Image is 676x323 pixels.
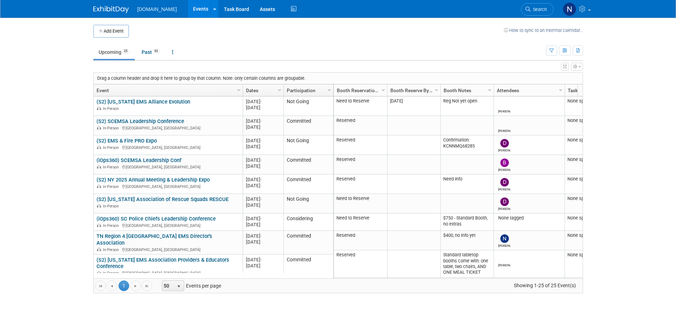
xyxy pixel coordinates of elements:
span: - [260,216,262,221]
a: (S2) SCEMSA Leadership Conference [97,118,184,124]
span: 50 [162,281,174,291]
img: Dave/Rob . [500,197,509,206]
div: [DATE] [246,138,280,144]
div: [DATE] [246,118,280,124]
div: Dave/Rob . [498,186,511,191]
td: $400, no info yet [440,231,494,250]
td: Standard tabletop booths come with: one table, two chairs, AND ONE MEAL TICKET [440,250,494,278]
a: (S2) EMS & Fire PRO Expo [97,138,157,144]
div: [DATE] [246,157,280,163]
img: Drew Saucier [500,100,509,108]
td: Reserved [334,231,387,250]
a: Go to the first page [95,280,106,291]
span: Column Settings [487,87,493,93]
button: Add Event [93,25,129,38]
a: Column Settings [325,84,333,95]
a: Go to the next page [130,280,141,291]
td: Committed [284,155,333,174]
span: Column Settings [236,87,242,93]
td: Reserved [334,250,387,278]
span: In-Person [103,165,121,169]
div: None tagged [496,215,562,221]
td: Confirmation: KCNNMQ68285 [440,135,494,155]
div: [DATE] [246,257,280,263]
div: Drew Saucier [498,262,511,267]
span: [DOMAIN_NAME] [137,6,177,12]
a: Column Settings [433,84,440,95]
a: Participation [287,84,329,96]
span: - [260,118,262,124]
span: In-Person [103,247,121,252]
span: Column Settings [558,87,564,93]
span: Go to the previous page [109,283,115,289]
div: [DATE] [246,196,280,202]
span: In-Person [103,145,121,150]
div: None specified [567,137,604,143]
td: Considering [284,213,333,231]
td: Not Going [284,96,333,116]
img: Drew Saucier [500,119,509,128]
td: Reserved [334,135,387,155]
span: 25 [122,49,130,54]
div: [DATE] [246,163,280,169]
span: Column Settings [434,87,439,93]
td: $6150 [440,278,494,297]
div: Brian Lawless [498,167,511,172]
td: Committed [284,116,333,135]
div: Drag a column header and drop it here to group by that column. Note: only certain columns are gro... [94,73,583,84]
div: [GEOGRAPHIC_DATA], [GEOGRAPHIC_DATA] [97,125,240,131]
a: Attendees [497,84,560,96]
div: None specified [567,233,604,238]
span: In-Person [103,271,121,275]
div: [GEOGRAPHIC_DATA], [GEOGRAPHIC_DATA] [97,246,240,252]
td: Need to Reserve [334,96,387,116]
span: Search [531,7,547,12]
img: Dave/Rob . [500,139,509,147]
img: In-Person Event [97,106,101,110]
div: None specified [567,98,604,104]
td: Need to Reserve [334,213,387,231]
a: (iOps360) SC Police Chiefs Leadership Conference [97,216,216,222]
img: Nicholas Fischer [563,2,576,16]
div: [GEOGRAPHIC_DATA], [GEOGRAPHIC_DATA] [97,144,240,150]
a: Column Settings [557,84,565,95]
div: None specified [567,252,604,258]
img: In-Person Event [97,126,101,129]
a: Column Settings [276,84,284,95]
span: In-Person [103,184,121,189]
a: Event [97,84,238,96]
div: [DATE] [246,216,280,222]
td: [DATE] [387,96,440,116]
img: In-Person Event [97,165,101,168]
img: In-Person Event [97,145,101,149]
span: Go to the first page [98,283,103,289]
div: Drew Saucier [498,128,511,133]
span: Column Settings [277,87,282,93]
div: [DATE] [246,202,280,208]
a: (S2) NY 2025 Annual Meeting & Leadership Expo [97,177,210,183]
div: [DATE] [246,177,280,183]
span: Column Settings [326,87,332,93]
a: (S2) [US_STATE] EMS Association Providers & Educators Conference [97,257,229,270]
img: In-Person Event [97,271,101,274]
span: - [260,99,262,104]
a: Booth Notes [444,84,489,96]
td: Need Info [440,174,494,194]
td: Reg Not yet open [440,96,494,116]
span: In-Person [103,223,121,228]
td: Committed [284,174,333,194]
div: [GEOGRAPHIC_DATA], [GEOGRAPHIC_DATA] [97,270,240,276]
td: Committed [284,255,333,282]
td: $750 - Standard Booth, no extras [440,213,494,231]
div: None specified [567,215,604,221]
div: Drew Saucier [498,108,511,113]
a: Past92 [136,45,165,59]
div: [DATE] [246,99,280,105]
span: Go to the next page [133,283,138,289]
td: Not Going [284,135,333,155]
div: [GEOGRAPHIC_DATA], [GEOGRAPHIC_DATA] [97,164,240,170]
span: - [260,157,262,163]
span: select [176,284,182,289]
span: Events per page [153,280,228,291]
img: In-Person Event [97,223,101,227]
